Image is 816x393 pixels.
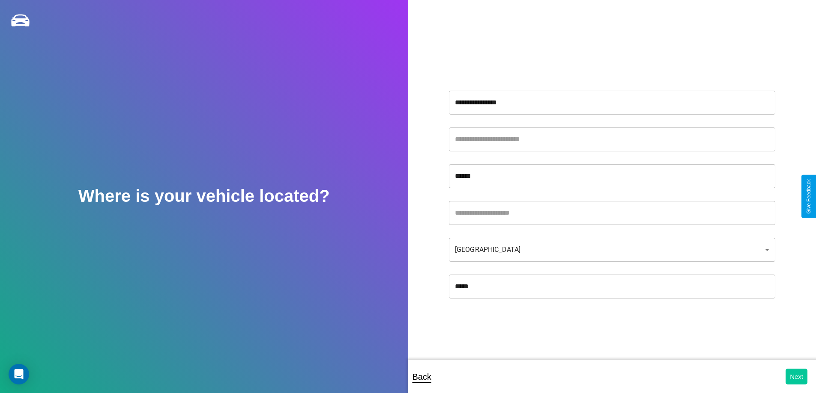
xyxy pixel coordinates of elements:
[9,364,29,384] div: Open Intercom Messenger
[449,238,775,262] div: [GEOGRAPHIC_DATA]
[786,369,807,384] button: Next
[806,179,812,214] div: Give Feedback
[412,369,431,384] p: Back
[78,186,330,206] h2: Where is your vehicle located?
